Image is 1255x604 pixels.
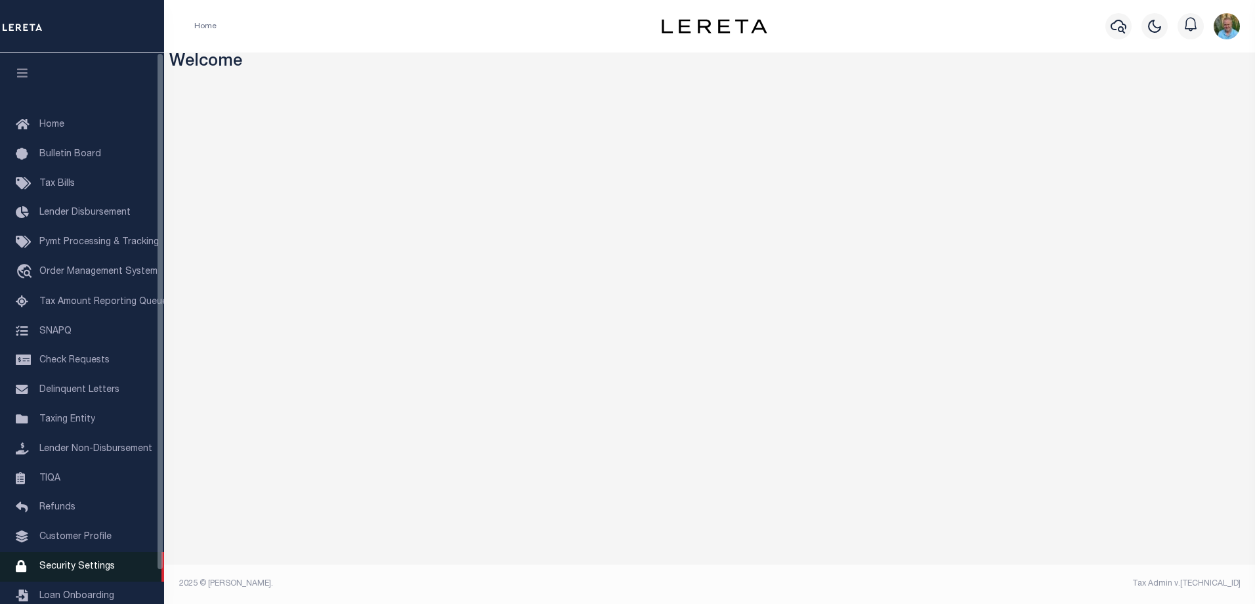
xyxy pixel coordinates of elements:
[39,385,119,395] span: Delinquent Letters
[39,592,114,601] span: Loan Onboarding
[39,326,72,335] span: SNAPQ
[16,264,37,281] i: travel_explore
[39,120,64,129] span: Home
[39,238,159,247] span: Pymt Processing & Tracking
[39,267,158,276] span: Order Management System
[194,20,217,32] li: Home
[169,578,710,590] div: 2025 © [PERSON_NAME].
[662,19,767,33] img: logo-dark.svg
[39,415,95,424] span: Taxing Entity
[39,356,110,365] span: Check Requests
[39,150,101,159] span: Bulletin Board
[39,503,75,512] span: Refunds
[719,578,1241,590] div: Tax Admin v.[TECHNICAL_ID]
[39,473,60,483] span: TIQA
[169,53,1250,73] h3: Welcome
[39,179,75,188] span: Tax Bills
[39,208,131,217] span: Lender Disbursement
[39,532,112,542] span: Customer Profile
[39,297,167,307] span: Tax Amount Reporting Queue
[39,444,152,454] span: Lender Non-Disbursement
[39,562,115,571] span: Security Settings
